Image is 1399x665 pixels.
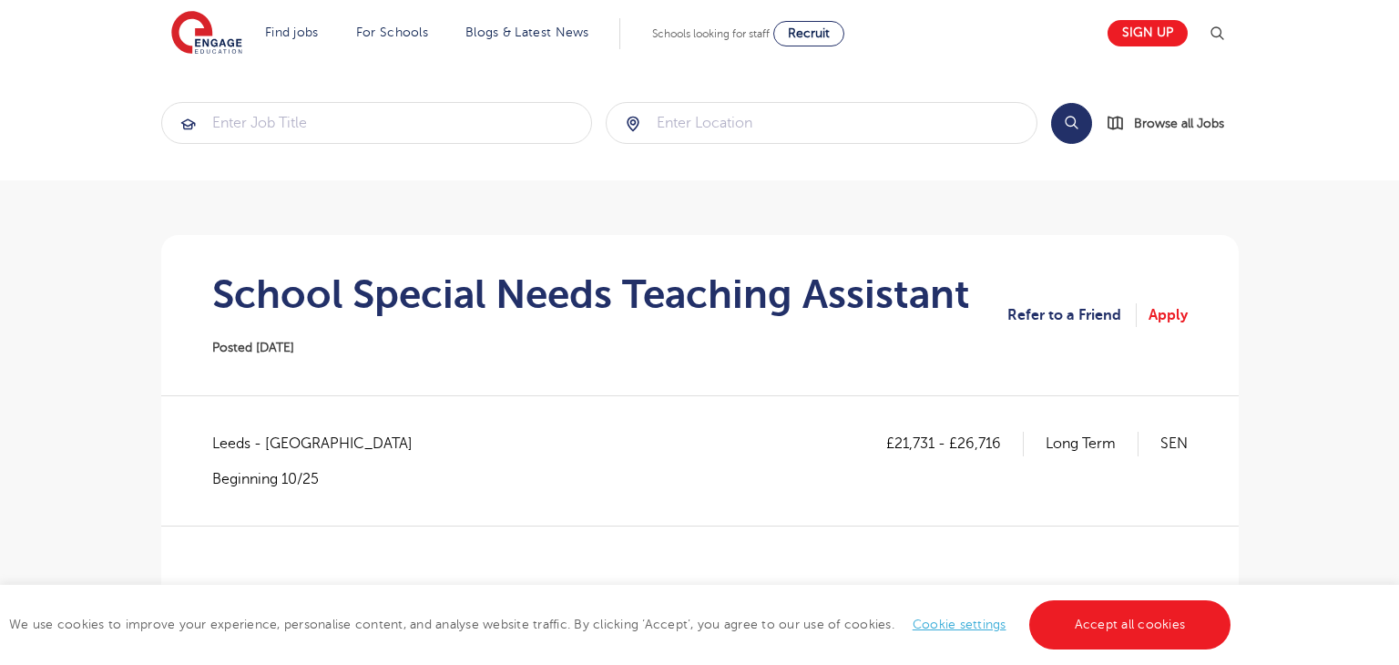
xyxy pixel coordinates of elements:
[161,102,593,144] div: Submit
[1108,20,1188,46] a: Sign up
[9,618,1235,631] span: We use cookies to improve your experience, personalise content, and analyse website traffic. By c...
[886,432,1024,455] p: £21,731 - £26,716
[171,11,242,56] img: Engage Education
[212,341,294,354] span: Posted [DATE]
[652,27,770,40] span: Schools looking for staff
[212,469,431,489] p: Beginning 10/25
[356,26,428,39] a: For Schools
[212,432,431,455] span: Leeds - [GEOGRAPHIC_DATA]
[773,21,844,46] a: Recruit
[1149,303,1188,327] a: Apply
[1007,303,1137,327] a: Refer to a Friend
[212,583,1167,658] span: Engage Education are currently working with a thriving special school in [GEOGRAPHIC_DATA] who ar...
[465,26,589,39] a: Blogs & Latest News
[1029,600,1231,650] a: Accept all cookies
[606,102,1037,144] div: Submit
[1107,113,1239,134] a: Browse all Jobs
[1160,432,1188,455] p: SEN
[913,618,1006,631] a: Cookie settings
[1134,113,1224,134] span: Browse all Jobs
[212,271,970,317] h1: School Special Needs Teaching Assistant
[162,103,592,143] input: Submit
[1046,432,1139,455] p: Long Term
[607,103,1036,143] input: Submit
[265,26,319,39] a: Find jobs
[788,26,830,40] span: Recruit
[1051,103,1092,144] button: Search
